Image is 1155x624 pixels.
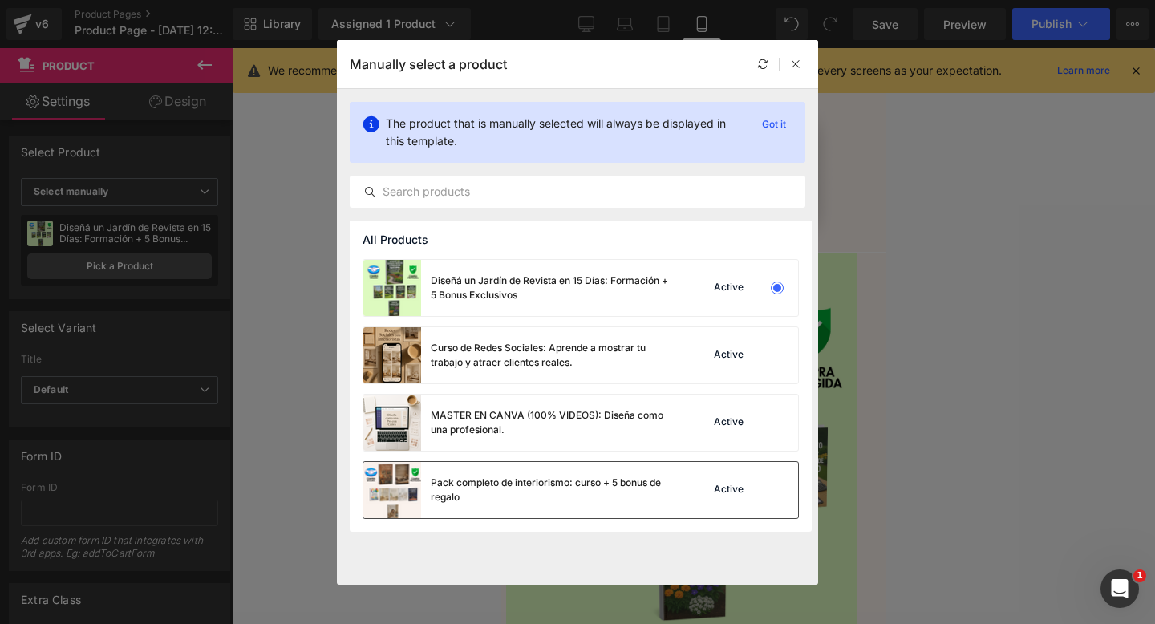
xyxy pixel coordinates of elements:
[711,282,747,294] div: Active
[363,260,421,316] img: product-img
[5,205,356,585] img: Diseñá un Jardín de Revista en 15 Días: Formación + 5 Bonus Exclusivos
[350,221,812,259] div: All Products
[711,349,747,362] div: Active
[756,115,792,134] p: Got it
[363,395,421,451] img: product-img
[711,416,747,429] div: Active
[363,462,421,518] img: product-img
[351,182,804,201] input: Search products
[1133,569,1146,582] span: 1
[431,476,671,504] div: Pack completo de interiorismo: curso + 5 bonus de regalo
[350,56,507,72] p: Manually select a product
[1100,569,1139,608] iframe: Intercom live chat
[431,408,671,437] div: MASTER EN CANVA (100% VIDEOS): Diseña como una profesional.
[363,327,421,383] img: product-img
[431,341,671,370] div: Curso de Redes Sociales: Aprende a mostrar tu trabajo y atraer clientes reales.
[386,115,743,150] p: The product that is manually selected will always be displayed in this template.
[431,274,671,302] div: Diseñá un Jardín de Revista en 15 Días: Formación + 5 Bonus Exclusivos
[711,484,747,496] div: Active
